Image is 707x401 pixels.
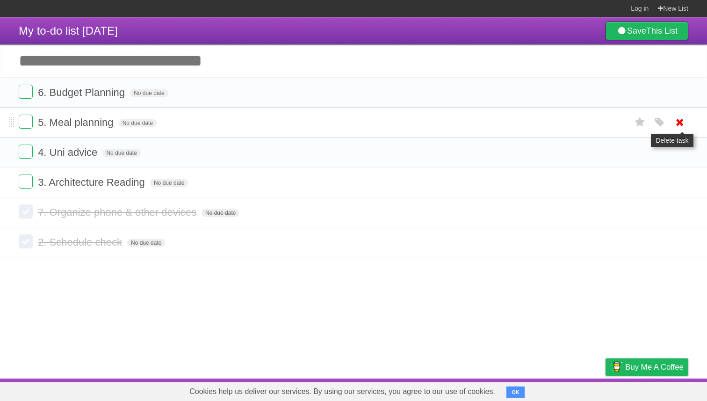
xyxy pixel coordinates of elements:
[38,146,100,158] span: 4. Uni advice
[562,381,582,399] a: Terms
[19,145,33,159] label: Done
[19,234,33,248] label: Done
[38,117,115,128] span: 5. Meal planning
[629,381,688,399] a: Suggest a feature
[130,89,168,97] span: No due date
[127,239,165,247] span: No due date
[19,115,33,129] label: Done
[610,359,623,375] img: Buy me a coffee
[19,85,33,99] label: Done
[119,119,157,127] span: No due date
[38,87,127,98] span: 6. Budget Planning
[102,149,140,157] span: No due date
[19,204,33,219] label: Done
[38,176,147,188] span: 3. Architecture Reading
[506,386,525,398] button: OK
[512,381,550,399] a: Developers
[606,22,688,40] a: SaveThis List
[481,381,501,399] a: About
[631,115,649,130] label: Star task
[606,358,688,376] a: Buy me a coffee
[38,236,124,248] span: 2. Schedule check
[19,24,118,37] span: My to-do list [DATE]
[38,206,199,218] span: 7. Organize phone & other devices
[202,209,239,217] span: No due date
[150,179,188,187] span: No due date
[593,381,618,399] a: Privacy
[625,359,684,375] span: Buy me a coffee
[180,382,505,401] span: Cookies help us deliver our services. By using our services, you agree to our use of cookies.
[19,175,33,189] label: Done
[646,26,678,36] b: This List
